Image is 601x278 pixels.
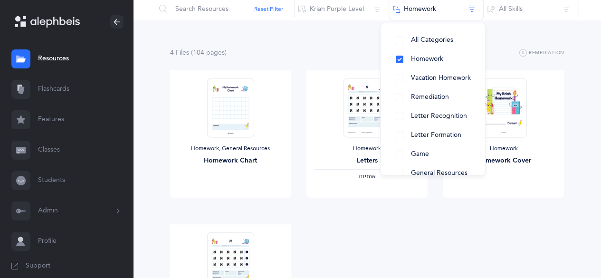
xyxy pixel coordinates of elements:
div: Homework [450,145,556,153]
button: Homework [388,50,477,69]
button: All Categories [388,31,477,50]
img: Homework-Cover-EN_thumbnail_1597602968.png [480,78,527,137]
span: All Categories [411,36,453,44]
span: Remediation [411,93,449,101]
button: Letter Recognition [388,107,477,126]
span: General Resources [411,169,467,177]
div: Letters [314,156,420,166]
span: 4 File [170,49,189,57]
span: Game [411,150,429,158]
span: s [222,49,225,57]
span: Homework [411,55,443,63]
span: Letter Formation [411,131,461,139]
img: My_Homework_Chart_1_thumbnail_1716209946.png [207,78,254,137]
span: Support [26,261,50,271]
button: Game [388,145,477,164]
button: Remediation [519,48,564,59]
img: Homework-L1-Letters_EN_thumbnail_1731214302.png [343,78,390,137]
span: Letter Recognition [411,112,467,120]
button: Vacation Homework [388,69,477,88]
div: Homework Cover [450,156,556,166]
span: ‫אותיות‬ [358,173,375,180]
span: Vacation Homework [411,74,471,82]
button: General Resources [388,164,477,183]
button: Remediation [388,88,477,107]
span: s [186,49,189,57]
div: Homework [314,145,420,153]
button: Reset Filter [254,5,283,13]
button: Letter Formation [388,126,477,145]
div: Homework Chart [178,156,284,166]
div: Homework, General Resources [178,145,284,153]
span: (104 page ) [191,49,227,57]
